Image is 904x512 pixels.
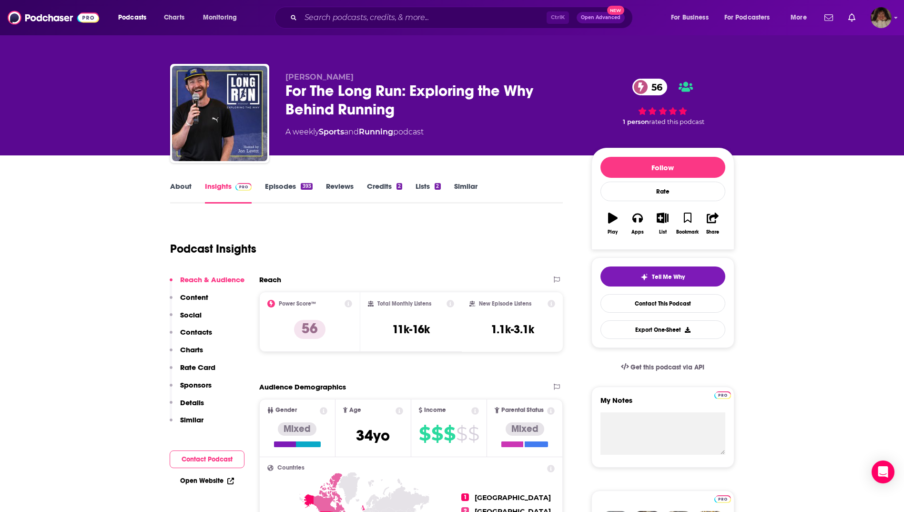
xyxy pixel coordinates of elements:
button: Share [700,206,725,241]
span: Ctrl K [547,11,569,24]
a: Show notifications dropdown [821,10,837,26]
img: Podchaser - Follow, Share and Rate Podcasts [8,9,99,27]
button: Rate Card [170,363,215,380]
div: 2 [396,183,402,190]
a: Credits2 [367,182,402,204]
span: Parental Status [501,407,544,413]
span: $ [456,426,467,441]
span: 1 [461,493,469,501]
div: Rate [600,182,725,201]
button: Sponsors [170,380,212,398]
p: Content [180,293,208,302]
p: Reach & Audience [180,275,244,284]
span: [PERSON_NAME] [285,72,354,82]
img: For The Long Run: Exploring the Why Behind Running [172,66,267,161]
a: Pro website [714,494,731,503]
h3: 1.1k-3.1k [491,322,534,337]
p: Rate Card [180,363,215,372]
h2: Power Score™ [279,300,316,307]
div: 393 [301,183,312,190]
button: open menu [664,10,721,25]
span: Gender [275,407,297,413]
span: Countries [277,465,305,471]
h2: New Episode Listens [479,300,531,307]
span: For Podcasters [724,11,770,24]
img: Podchaser Pro [714,495,731,503]
a: Episodes393 [265,182,312,204]
div: Mixed [278,422,316,436]
span: Tell Me Why [652,273,685,281]
div: 2 [435,183,440,190]
span: For Business [671,11,709,24]
span: Open Advanced [581,15,620,20]
div: 56 1 personrated this podcast [591,72,734,132]
button: Export One-Sheet [600,320,725,339]
a: Charts [158,10,190,25]
button: open menu [112,10,159,25]
a: InsightsPodchaser Pro [205,182,252,204]
input: Search podcasts, credits, & more... [301,10,547,25]
button: Apps [625,206,650,241]
button: Details [170,398,204,416]
p: Similar [180,415,203,424]
img: User Profile [871,7,892,28]
a: 56 [632,79,667,95]
button: open menu [196,10,249,25]
img: Podchaser Pro [235,183,252,191]
a: Similar [454,182,477,204]
a: Running [359,127,393,136]
span: More [791,11,807,24]
button: List [650,206,675,241]
a: Pro website [714,390,731,399]
div: Apps [631,229,644,235]
span: $ [431,426,443,441]
div: Share [706,229,719,235]
button: Similar [170,415,203,433]
a: Show notifications dropdown [844,10,859,26]
img: Podchaser Pro [714,391,731,399]
button: tell me why sparkleTell Me Why [600,266,725,287]
span: 1 person [623,118,649,125]
button: Social [170,310,202,328]
button: Follow [600,157,725,178]
h2: Audience Demographics [259,382,346,391]
h2: Reach [259,275,281,284]
a: Contact This Podcast [600,294,725,313]
div: A weekly podcast [285,126,424,138]
button: Charts [170,345,203,363]
a: About [170,182,192,204]
h1: Podcast Insights [170,242,256,256]
p: 56 [294,320,325,339]
span: [GEOGRAPHIC_DATA] [475,493,551,502]
span: Income [424,407,446,413]
a: Reviews [326,182,354,204]
div: List [659,229,667,235]
a: Sports [319,127,344,136]
p: Sponsors [180,380,212,389]
button: open menu [784,10,819,25]
button: Contact Podcast [170,451,244,468]
span: and [344,127,359,136]
h3: 11k-16k [392,322,430,337]
span: Podcasts [118,11,146,24]
span: Logged in as angelport [871,7,892,28]
a: Open Website [180,477,234,485]
p: Details [180,398,204,407]
button: Reach & Audience [170,275,244,293]
div: Play [608,229,618,235]
button: Open AdvancedNew [577,12,625,23]
span: $ [419,426,430,441]
p: Contacts [180,328,212,337]
p: Charts [180,345,203,354]
span: 34 yo [356,426,390,445]
p: Social [180,310,202,319]
a: Lists2 [416,182,440,204]
span: Monitoring [203,11,237,24]
span: 56 [642,79,667,95]
button: Contacts [170,328,212,345]
h2: Total Monthly Listens [377,300,431,307]
button: open menu [718,10,784,25]
button: Content [170,293,208,310]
